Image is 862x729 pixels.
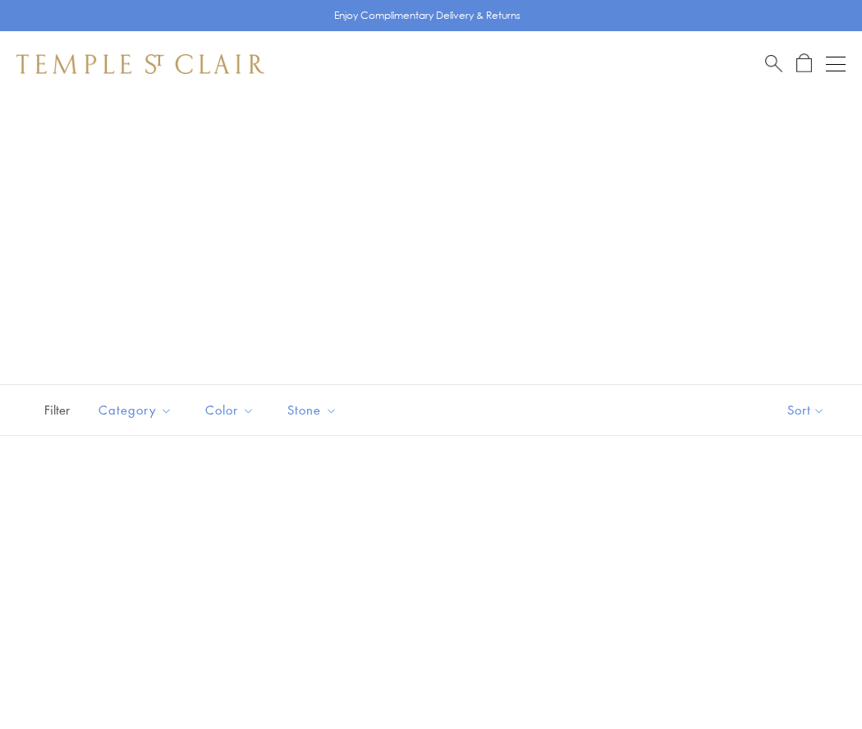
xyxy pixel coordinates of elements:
[197,400,267,420] span: Color
[750,385,862,435] button: Show sort by
[279,400,350,420] span: Stone
[193,392,267,429] button: Color
[16,54,264,74] img: Temple St. Clair
[796,53,812,74] a: Open Shopping Bag
[90,400,185,420] span: Category
[826,54,846,74] button: Open navigation
[334,7,520,24] p: Enjoy Complimentary Delivery & Returns
[765,53,782,74] a: Search
[86,392,185,429] button: Category
[275,392,350,429] button: Stone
